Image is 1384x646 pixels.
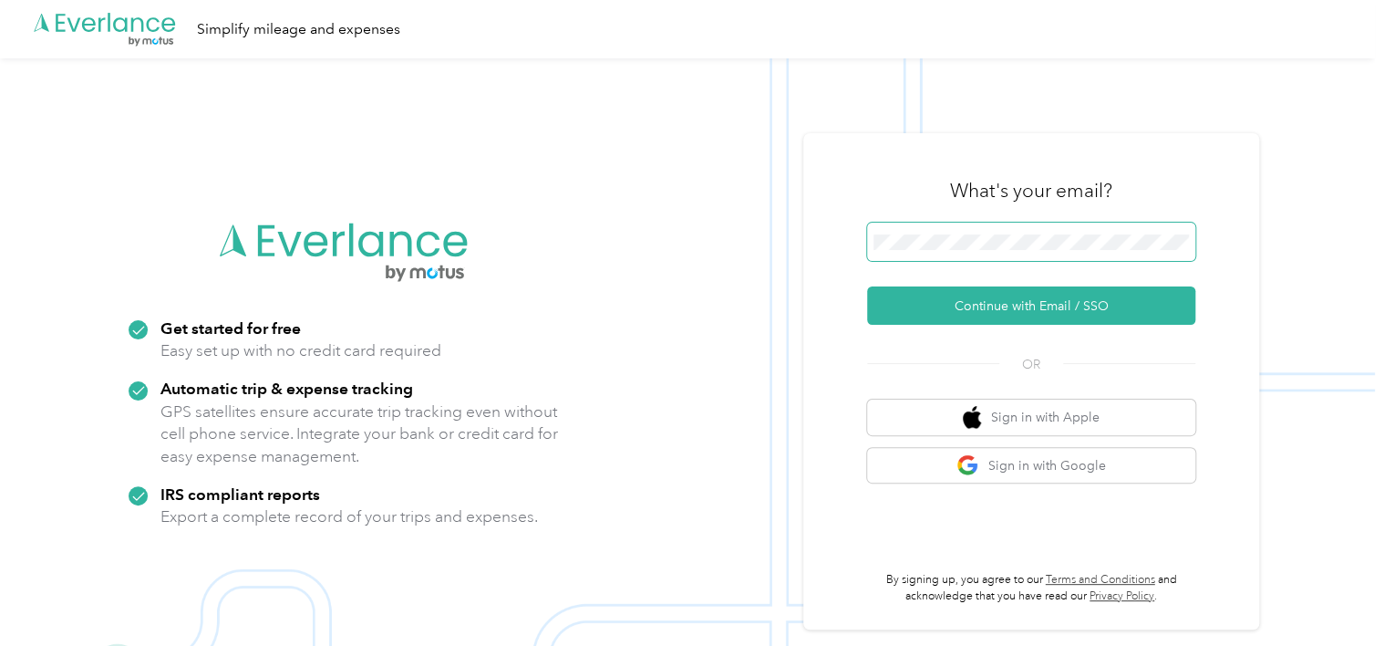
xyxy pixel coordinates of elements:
[1090,589,1154,603] a: Privacy Policy
[867,572,1195,604] p: By signing up, you agree to our and acknowledge that you have read our .
[950,178,1112,203] h3: What's your email?
[867,400,1195,435] button: apple logoSign in with Apple
[1046,573,1155,587] a: Terms and Conditions
[999,355,1063,374] span: OR
[963,406,981,429] img: apple logo
[867,448,1195,484] button: google logoSign in with Google
[160,318,301,338] strong: Get started for free
[867,287,1195,325] button: Continue with Email / SSO
[160,339,441,362] p: Easy set up with no credit card required
[160,484,320,504] strong: IRS compliant reports
[160,505,538,528] p: Export a complete record of your trips and expenses.
[160,401,559,468] p: GPS satellites ensure accurate trip tracking even without cell phone service. Integrate your bank...
[956,454,979,477] img: google logo
[197,18,400,41] div: Simplify mileage and expenses
[160,379,413,398] strong: Automatic trip & expense tracking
